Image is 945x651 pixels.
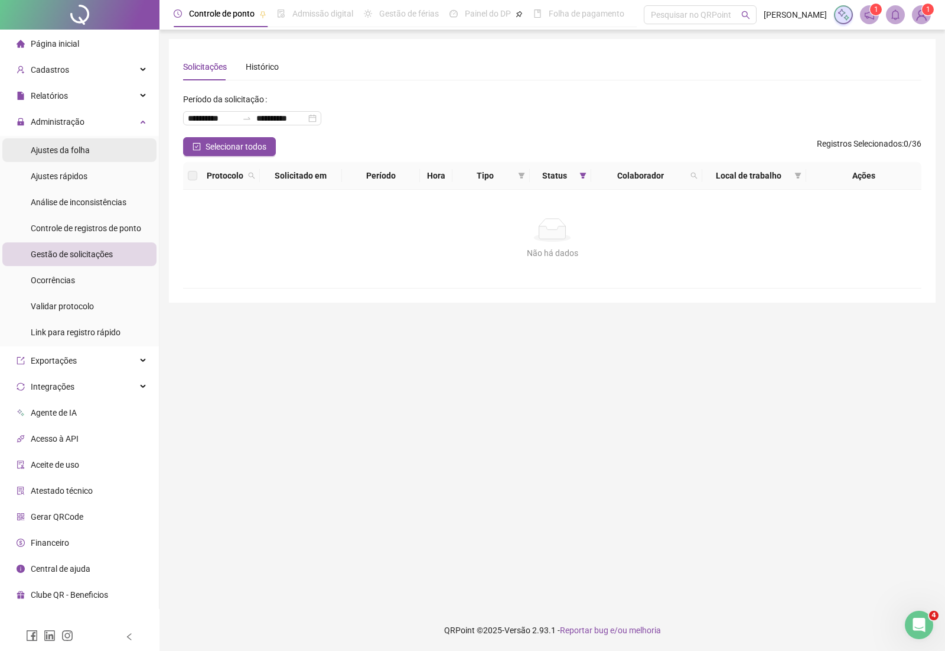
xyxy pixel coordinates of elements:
[183,90,272,109] label: Período da solicitação
[449,9,458,18] span: dashboard
[31,486,93,495] span: Atestado técnico
[17,565,25,573] span: info-circle
[518,172,525,179] span: filter
[817,139,902,148] span: Registros Selecionados
[159,610,945,651] footer: QRPoint © 2025 - 2.93.1 -
[31,91,68,101] span: Relatórios
[31,382,74,391] span: Integrações
[17,92,25,100] span: file
[31,434,79,443] span: Acesso à API
[794,172,801,179] span: filter
[457,169,513,182] span: Tipo
[811,169,917,182] div: Ações
[516,167,527,184] span: filter
[535,169,574,182] span: Status
[17,591,25,599] span: gift
[688,167,700,184] span: search
[193,142,201,151] span: check-square
[26,630,38,642] span: facebook
[342,162,420,190] th: Período
[44,630,56,642] span: linkedin
[17,435,25,443] span: api
[741,11,750,20] span: search
[817,137,921,156] span: : 0 / 36
[31,590,108,600] span: Clube QR - Beneficios
[125,633,133,641] span: left
[890,9,901,20] span: bell
[596,169,686,182] span: Colaborador
[504,626,530,635] span: Versão
[31,408,77,417] span: Agente de IA
[61,630,73,642] span: instagram
[420,162,452,190] th: Hora
[17,513,25,521] span: qrcode
[206,140,266,153] span: Selecionar todos
[31,512,83,522] span: Gerar QRCode
[174,9,182,18] span: clock-circle
[183,60,227,73] div: Solicitações
[577,167,589,184] span: filter
[292,9,353,18] span: Admissão digital
[707,169,790,182] span: Local de trabalho
[242,114,252,123] span: swap-right
[207,169,243,182] span: Protocolo
[259,11,266,18] span: pushpin
[17,461,25,469] span: audit
[516,11,523,18] span: pushpin
[31,117,84,127] span: Administração
[31,328,120,337] span: Link para registro rápido
[197,247,907,260] div: Não há dados
[17,118,25,126] span: lock
[364,9,372,18] span: sun
[837,8,850,21] img: sparkle-icon.fc2bf0ac1784a2077858766a79e2daf3.svg
[17,383,25,391] span: sync
[929,611,939,620] span: 4
[260,162,342,190] th: Solicitado em
[31,65,69,75] span: Cadastros
[549,9,624,18] span: Folha de pagamento
[579,172,586,179] span: filter
[31,224,141,233] span: Controle de registros de ponto
[926,5,930,14] span: 1
[246,167,258,184] span: search
[189,9,255,18] span: Controle de ponto
[17,40,25,48] span: home
[31,302,94,311] span: Validar protocolo
[31,250,113,259] span: Gestão de solicitações
[379,9,439,18] span: Gestão de férias
[560,626,661,635] span: Reportar bug e/ou melhoria
[17,66,25,74] span: user-add
[913,6,930,24] img: 68184
[533,9,542,18] span: book
[242,114,252,123] span: to
[31,538,69,548] span: Financeiro
[764,8,827,21] span: [PERSON_NAME]
[864,9,875,20] span: notification
[31,276,75,285] span: Ocorrências
[465,9,511,18] span: Painel do DP
[31,460,79,469] span: Aceite de uso
[31,145,90,155] span: Ajustes da folha
[248,172,255,179] span: search
[31,171,87,181] span: Ajustes rápidos
[31,39,79,48] span: Página inicial
[922,4,934,15] sup: Atualize o seu contato no menu Meus Dados
[277,9,285,18] span: file-done
[31,564,90,574] span: Central de ajuda
[17,357,25,365] span: export
[246,60,279,73] div: Histórico
[690,172,698,179] span: search
[31,197,126,207] span: Análise de inconsistências
[31,356,77,365] span: Exportações
[183,137,276,156] button: Selecionar todos
[17,539,25,547] span: dollar
[874,5,878,14] span: 1
[792,167,804,184] span: filter
[17,487,25,495] span: solution
[905,611,933,639] iframe: Intercom live chat
[870,4,882,15] sup: 1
